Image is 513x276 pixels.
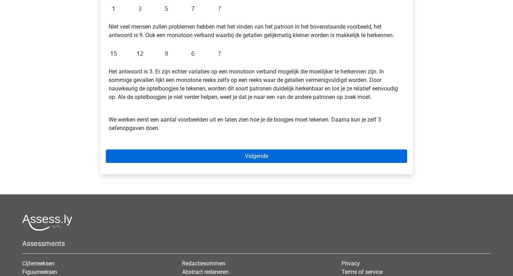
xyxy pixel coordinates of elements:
a: Privacy [342,260,360,267]
h5: Assessments [22,239,491,248]
a: Cijferreeksen [22,260,54,267]
a: Figuurreeksen [22,269,57,275]
img: Assessly logo [22,214,72,231]
a: Terms of service [342,269,382,275]
a: Abstract redeneren [182,269,229,275]
p: Het antwoord is 3. Er zijn echter variaties op een monotoon verband mogelijk die moeilijker te he... [109,67,404,101]
img: Figure sequences Example 2.png [109,45,224,62]
a: Redactiesommen [182,260,225,267]
p: Niet veel mensen zullen problemen hebben met het vinden van het patroon in het bovenstaande voorb... [109,23,404,40]
a: Volgende [106,149,407,163]
img: Figure sequences Example 1.png [109,0,224,17]
p: We werken eerst een aantal voorbeelden uit en laten zien hoe je de boogjes moet tekenen. Daarna k... [109,107,404,133]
